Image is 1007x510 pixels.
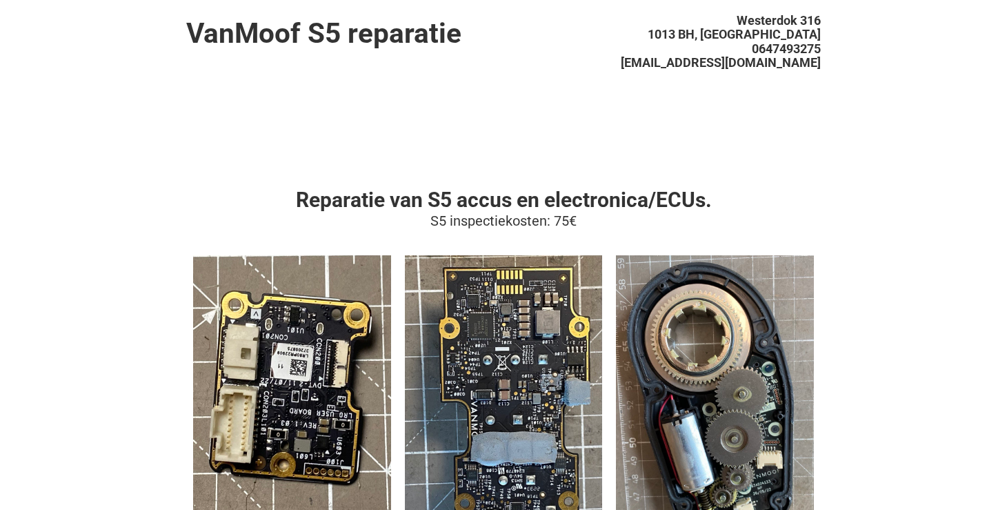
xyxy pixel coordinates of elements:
span: Reparatie van S5 accus en electronica/ECUs. [296,188,712,212]
h1: VanMoof S5 reparatie [186,18,503,49]
span: 0647493275 [752,41,821,56]
span: Westerdok 316 [737,13,821,28]
span: S5 inspectiekosten: 75€ [430,213,577,229]
span: 1013 BH, [GEOGRAPHIC_DATA] [648,27,821,41]
span: [EMAIL_ADDRESS][DOMAIN_NAME] [621,55,821,70]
